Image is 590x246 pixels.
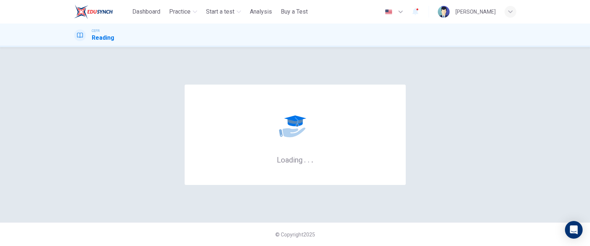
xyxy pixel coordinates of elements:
button: Buy a Test [278,5,311,18]
h1: Reading [92,33,114,42]
span: Practice [169,7,191,16]
span: CEFR [92,28,100,33]
span: © Copyright 2025 [275,232,315,238]
h6: . [304,153,306,165]
h6: . [311,153,314,165]
button: Dashboard [129,5,163,18]
div: Open Intercom Messenger [565,221,583,239]
button: Practice [166,5,200,18]
img: Profile picture [438,6,450,18]
span: Buy a Test [281,7,308,16]
img: en [384,9,393,15]
div: [PERSON_NAME] [455,7,496,16]
a: ELTC logo [74,4,130,19]
img: ELTC logo [74,4,113,19]
span: Start a test [206,7,234,16]
button: Analysis [247,5,275,18]
span: Analysis [250,7,272,16]
span: Dashboard [132,7,160,16]
button: Start a test [203,5,244,18]
h6: Loading [277,155,314,164]
h6: . [307,153,310,165]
